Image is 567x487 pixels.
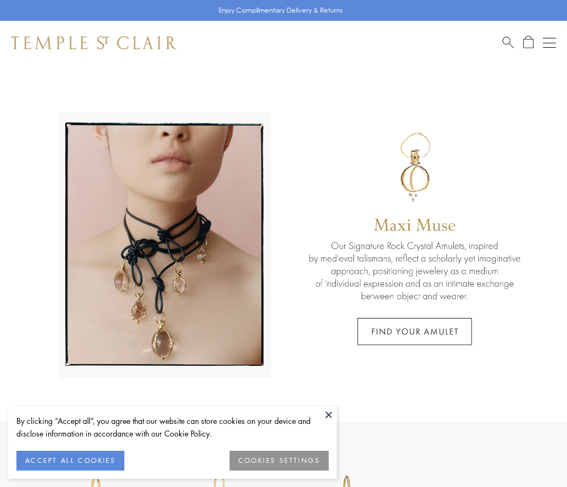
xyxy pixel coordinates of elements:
div: By clicking “Accept all”, you agree that our website can store cookies on your device and disclos... [16,415,329,440]
p: Enjoy Complimentary Delivery & Returns [219,5,343,16]
img: Temple St. Clair [11,36,176,49]
button: ACCEPT ALL COOKIES [16,451,124,471]
button: COOKIES SETTINGS [230,451,329,471]
a: Search [502,36,514,49]
button: Open navigation [543,36,556,49]
a: Open Shopping Bag [523,36,534,49]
